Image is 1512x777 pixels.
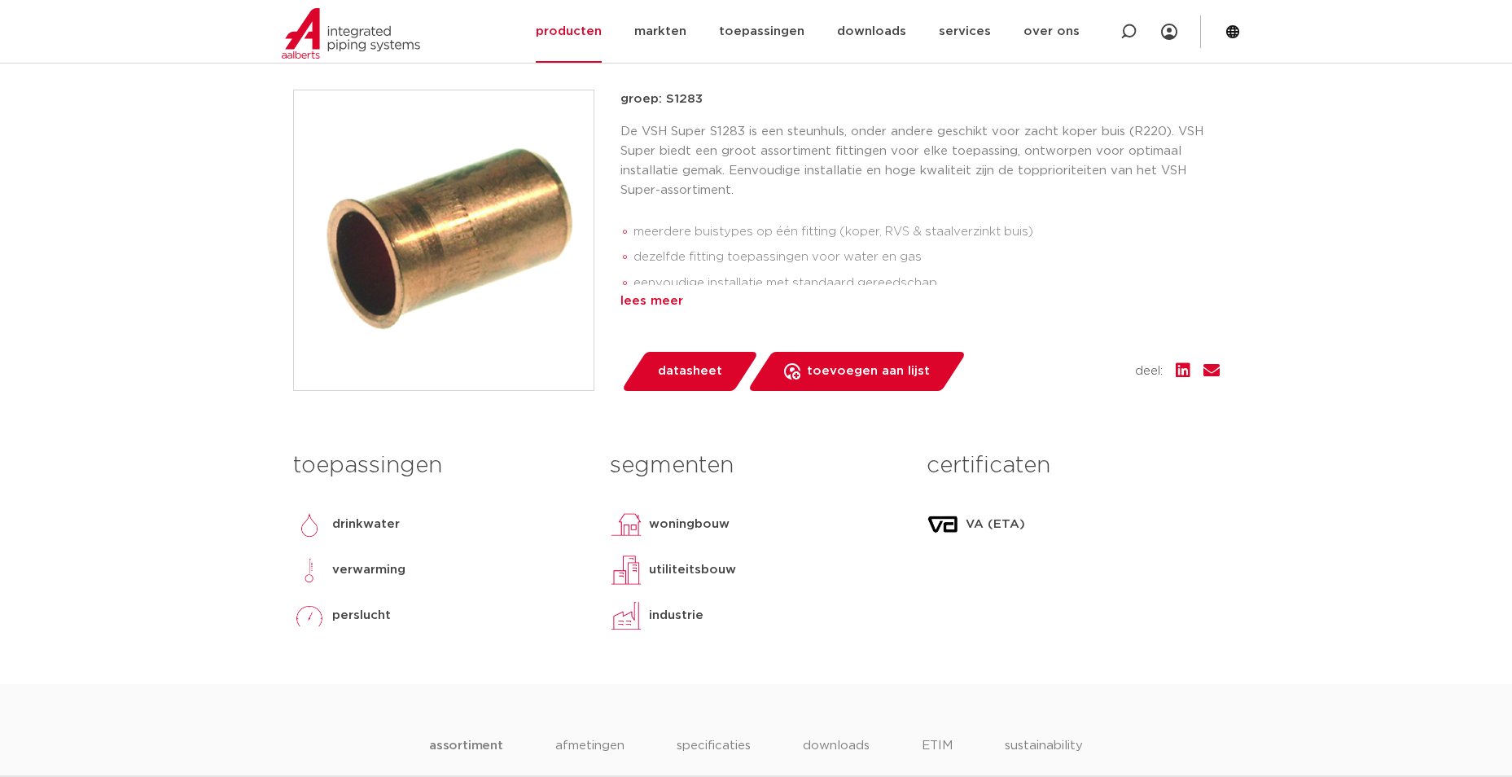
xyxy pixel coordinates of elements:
[927,508,959,541] img: VA (ETA)
[332,515,400,534] p: drinkwater
[966,515,1025,534] p: VA (ETA)
[633,244,1220,270] li: dezelfde fitting toepassingen voor water en gas
[633,219,1220,245] li: meerdere buistypes op één fitting (koper, RVS & staalverzinkt buis)
[1135,362,1163,381] span: deel:
[658,358,722,384] span: datasheet
[610,450,902,482] h3: segmenten
[610,554,642,586] img: utiliteitsbouw
[620,90,1220,109] p: groep: S1283
[649,560,736,580] p: utiliteitsbouw
[927,450,1219,482] h3: certificaten
[649,606,703,626] p: industrie
[293,554,326,586] img: verwarming
[293,450,585,482] h3: toepassingen
[610,599,642,632] img: industrie
[332,560,405,580] p: verwarming
[807,358,930,384] span: toevoegen aan lijst
[293,599,326,632] img: perslucht
[610,508,642,541] img: woningbouw
[620,122,1220,200] p: De VSH Super S1283 is een steunhuls, onder andere geschikt voor zacht koper buis (R220). VSH Supe...
[649,515,730,534] p: woningbouw
[332,606,391,626] p: perslucht
[620,352,759,391] a: datasheet
[294,90,594,390] img: Product Image for VSH Super steunhuls
[633,270,1220,296] li: eenvoudige installatie met standaard gereedschap
[620,292,1220,311] div: lees meer
[293,508,326,541] img: drinkwater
